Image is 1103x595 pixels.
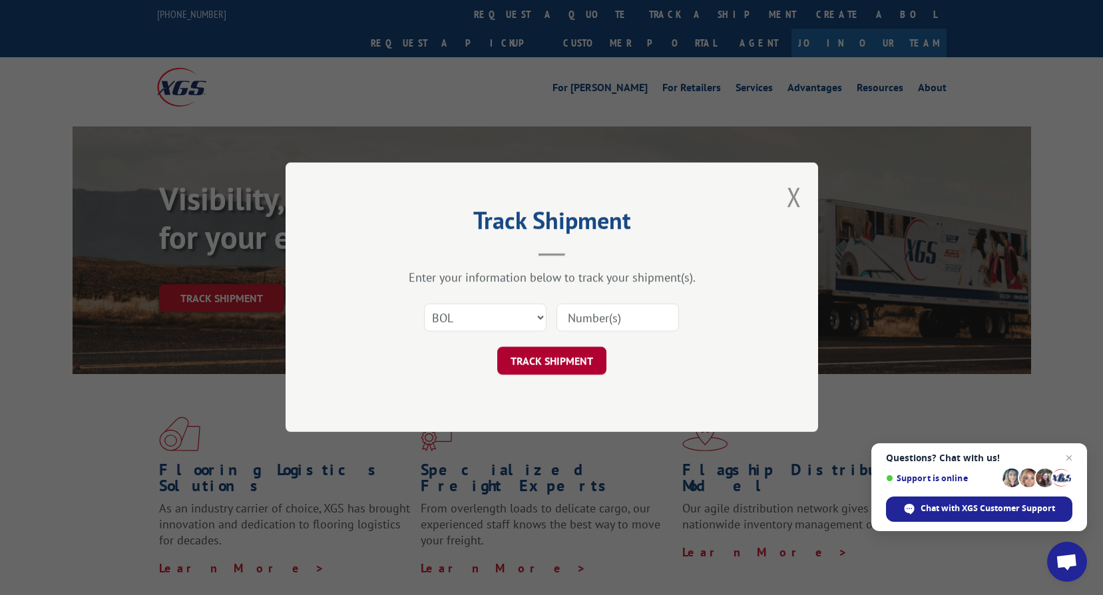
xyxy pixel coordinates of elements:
button: Close modal [787,179,801,214]
button: TRACK SHIPMENT [497,347,606,375]
div: Enter your information below to track your shipment(s). [352,270,752,286]
span: Support is online [886,473,998,483]
span: Questions? Chat with us! [886,453,1072,463]
input: Number(s) [556,304,679,332]
span: Chat with XGS Customer Support [921,502,1055,514]
div: Chat with XGS Customer Support [886,496,1072,522]
h2: Track Shipment [352,211,752,236]
span: Close chat [1061,450,1077,466]
div: Open chat [1047,542,1087,582]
